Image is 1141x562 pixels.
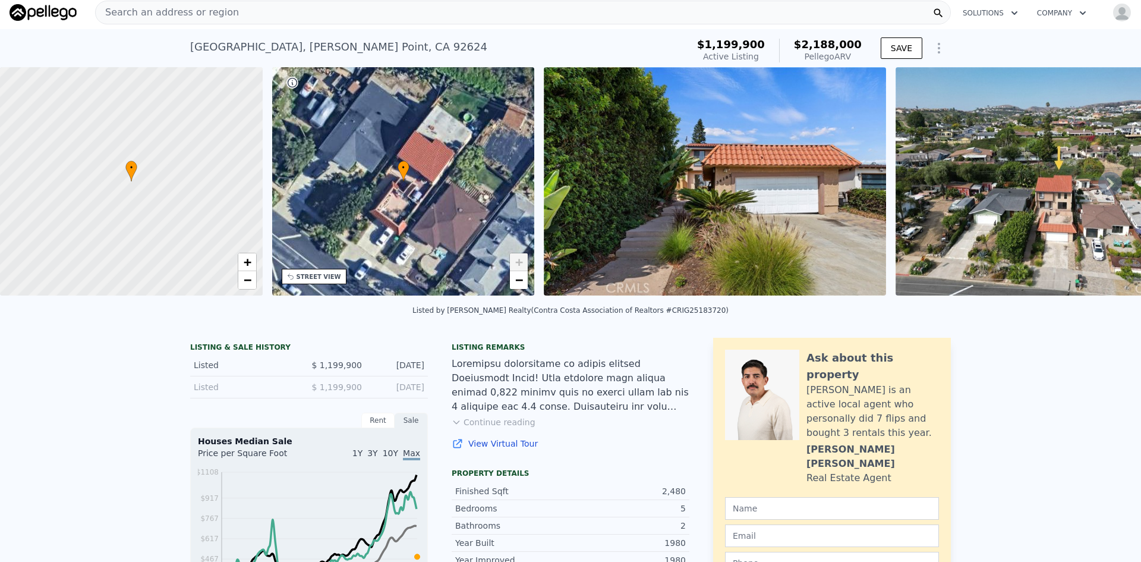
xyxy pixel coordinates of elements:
span: • [125,162,137,173]
input: Name [725,497,939,520]
span: − [515,272,523,287]
div: [PERSON_NAME] [PERSON_NAME] [806,442,939,471]
div: [PERSON_NAME] is an active local agent who personally did 7 flips and bought 3 rentals this year. [806,383,939,440]
div: Real Estate Agent [806,471,891,485]
div: Listed [194,381,300,393]
div: Year Built [455,537,570,549]
div: Pellego ARV [794,51,862,62]
a: View Virtual Tour [452,438,689,450]
div: Sale [395,413,428,428]
button: SAVE [881,37,922,59]
span: • [398,162,409,173]
img: Sale: 167466821 Parcel: 63707025 [544,67,886,296]
span: Active Listing [703,52,759,61]
span: $ 1,199,900 [311,360,362,370]
span: + [515,255,523,269]
div: Property details [452,469,689,478]
tspan: $1108 [196,468,219,476]
div: Bathrooms [455,520,570,532]
a: Zoom out [238,271,256,289]
span: 1Y [352,448,363,458]
span: Max [403,448,420,460]
a: Zoom in [510,253,528,271]
img: avatar [1112,3,1131,22]
div: Listed [194,359,300,371]
div: • [398,161,409,181]
div: Loremipsu dolorsitame co adipis elitsed Doeiusmodt Incid! Utla etdolore magn aliqua enimad 0,822 ... [452,357,689,414]
tspan: $617 [200,535,219,543]
tspan: $917 [200,494,219,503]
span: − [243,272,251,287]
button: Solutions [953,2,1027,24]
span: 10Y [383,448,398,458]
div: Price per Square Foot [198,447,309,466]
button: Show Options [927,36,951,60]
div: 1980 [570,537,686,549]
div: 2 [570,520,686,532]
div: [GEOGRAPHIC_DATA] , [PERSON_NAME] Point , CA 92624 [190,39,487,55]
button: Company [1027,2,1096,24]
div: • [125,161,137,181]
div: 5 [570,503,686,514]
a: Zoom in [238,253,256,271]
div: Listing remarks [452,343,689,352]
input: Email [725,525,939,547]
a: Zoom out [510,271,528,289]
div: Houses Median Sale [198,435,420,447]
div: [DATE] [371,359,424,371]
span: 3Y [367,448,377,458]
button: Continue reading [452,416,535,428]
tspan: $767 [200,514,219,523]
div: Listed by [PERSON_NAME] Realty (Contra Costa Association of Realtors #CRIG25183720) [412,306,729,315]
div: Rent [361,413,395,428]
img: Pellego [10,4,77,21]
div: Finished Sqft [455,485,570,497]
div: Bedrooms [455,503,570,514]
span: $ 1,199,900 [311,382,362,392]
span: + [243,255,251,269]
div: LISTING & SALE HISTORY [190,343,428,354]
div: STREET VIEW [297,272,341,281]
div: [DATE] [371,381,424,393]
div: Ask about this property [806,350,939,383]
span: Search an address or region [96,5,239,20]
span: $2,188,000 [794,38,862,51]
div: 2,480 [570,485,686,497]
span: $1,199,900 [697,38,765,51]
